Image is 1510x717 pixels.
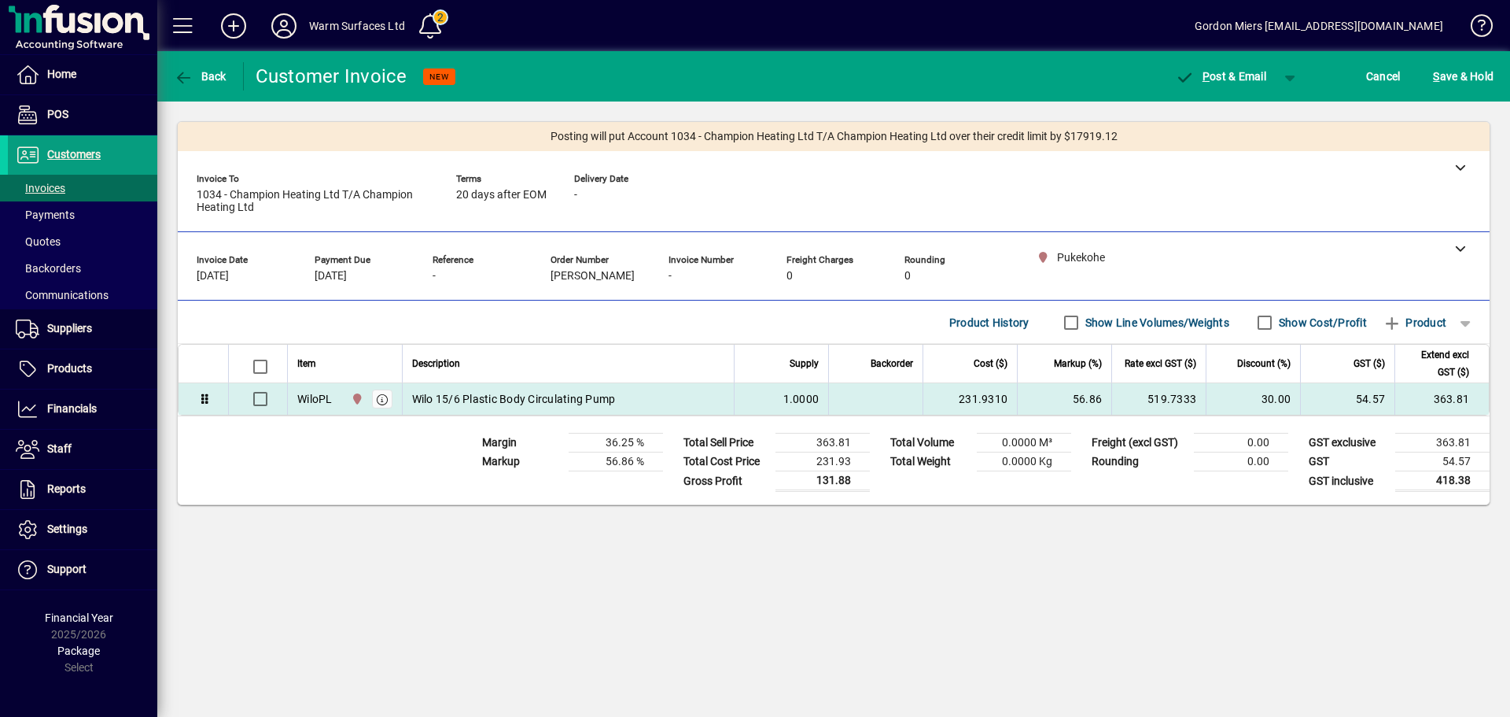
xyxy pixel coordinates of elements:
label: Show Cost/Profit [1276,315,1367,331]
td: 0.00 [1194,453,1288,471]
td: Total Cost Price [676,453,775,471]
span: Cancel [1366,64,1401,89]
span: 0 [904,270,911,283]
span: POS [47,108,68,120]
span: Quotes [16,235,61,248]
span: Back [174,70,226,83]
td: 0.0000 Kg [977,453,1071,471]
span: Rate excl GST ($) [1125,355,1196,372]
div: Warm Surfaces Ltd [309,13,405,39]
span: Extend excl GST ($) [1405,346,1469,381]
span: Financial Year [45,612,113,624]
td: 30.00 [1206,383,1300,415]
span: ave & Hold [1433,64,1493,89]
td: Total Weight [882,453,977,471]
span: - [668,270,672,283]
td: 231.9310 [923,383,1017,415]
a: Knowledge Base [1459,3,1490,54]
button: Post & Email [1167,62,1274,91]
a: POS [8,95,157,135]
span: 1.0000 [783,391,819,407]
span: 20 days after EOM [456,189,547,201]
div: Customer Invoice [256,64,407,89]
button: Add [208,12,259,40]
td: Rounding [1084,453,1194,471]
span: GST ($) [1353,355,1385,372]
span: Home [47,68,76,80]
td: Total Volume [882,434,977,453]
a: Staff [8,430,157,469]
td: 0.00 [1194,434,1288,453]
td: 363.81 [1395,434,1490,453]
button: Product History [943,309,1036,337]
td: 36.25 % [569,434,663,453]
span: Package [57,645,100,657]
span: Description [412,355,460,372]
a: Invoices [8,175,157,201]
a: Suppliers [8,309,157,349]
span: - [433,270,436,283]
span: S [1433,70,1439,83]
span: Products [47,362,92,375]
span: Cost ($) [974,355,1007,372]
span: Backorders [16,262,81,275]
span: Staff [47,442,72,455]
app-page-header-button: Back [157,62,244,91]
div: Gordon Miers [EMAIL_ADDRESS][DOMAIN_NAME] [1195,13,1443,39]
span: [DATE] [315,270,347,283]
span: NEW [429,72,449,82]
a: Backorders [8,255,157,282]
td: Margin [474,434,569,453]
span: Posting will put Account 1034 - Champion Heating Ltd T/A Champion Heating Ltd over their credit l... [551,128,1118,145]
span: Invoices [16,182,65,194]
a: Products [8,349,157,389]
span: Markup (%) [1054,355,1102,372]
td: Freight (excl GST) [1084,434,1194,453]
td: 56.86 [1017,383,1111,415]
button: Back [170,62,230,91]
td: Markup [474,453,569,471]
a: Home [8,55,157,94]
td: 363.81 [1394,383,1489,415]
td: GST exclusive [1301,434,1395,453]
span: 1034 - Champion Heating Ltd T/A Champion Heating Ltd [197,189,433,214]
span: 0 [786,270,793,283]
a: Payments [8,201,157,228]
td: Gross Profit [676,471,775,491]
span: Supply [790,355,819,372]
span: [DATE] [197,270,229,283]
td: GST [1301,453,1395,471]
td: 363.81 [775,434,870,453]
a: Financials [8,390,157,429]
span: Customers [47,148,101,161]
button: Product [1375,309,1454,337]
span: - [574,189,577,201]
td: 131.88 [775,471,870,491]
span: [PERSON_NAME] [551,270,635,283]
span: Communications [16,289,109,301]
td: Total Sell Price [676,434,775,453]
button: Save & Hold [1429,62,1497,91]
span: Product History [949,310,1029,335]
span: Financials [47,402,97,415]
span: Payments [16,209,75,221]
a: Quotes [8,228,157,255]
span: Backorder [871,355,913,372]
span: ost & Email [1175,70,1266,83]
span: Suppliers [47,322,92,334]
a: Support [8,550,157,589]
td: 56.86 % [569,453,663,471]
td: GST inclusive [1301,471,1395,491]
td: 418.38 [1395,471,1490,491]
a: Settings [8,510,157,549]
span: Pukekohe [347,390,365,408]
label: Show Line Volumes/Weights [1082,315,1229,331]
span: Item [297,355,316,372]
a: Communications [8,282,157,309]
td: 231.93 [775,453,870,471]
span: Settings [47,523,87,535]
span: Reports [47,482,86,495]
td: 0.0000 M³ [977,434,1071,453]
span: Wilo 15/6 Plastic Body Circulating Pump [412,391,616,407]
div: 519.7333 [1121,391,1196,407]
